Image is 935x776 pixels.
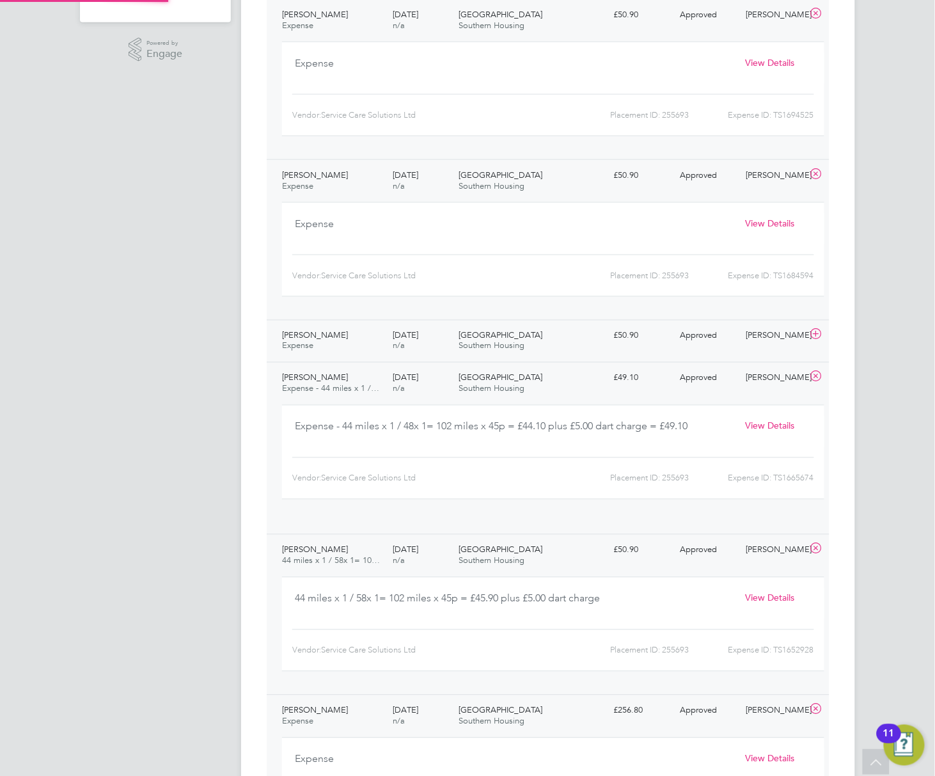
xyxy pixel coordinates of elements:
span: View Details [746,753,795,764]
span: Southern Housing [459,555,524,566]
div: Expense - 44 miles x 1 / 48x 1= 102 miles x 45p = £44.10 plus £5.00 dart charge = £49.10 [295,416,729,447]
span: Service Care Solutions Ltd [321,271,416,280]
span: Southern Housing [459,180,524,191]
span: Southern Housing [459,20,524,31]
span: Service Care Solutions Ltd [321,473,416,483]
span: [DATE] [393,372,418,383]
span: Approved [680,544,717,555]
span: [GEOGRAPHIC_DATA] [459,544,542,555]
div: Placement ID: 255693 [522,105,689,125]
span: [PERSON_NAME] [282,9,348,20]
span: Expense [282,340,313,351]
div: 11 [883,734,895,750]
span: Approved [680,9,717,20]
span: Expense [282,20,313,31]
div: [PERSON_NAME] [741,165,808,186]
div: Vendor: [292,468,522,489]
div: [PERSON_NAME] [741,326,808,347]
div: Expense ID: TS1684594 [689,265,814,286]
div: Expense ID: TS1665674 [689,468,814,489]
span: [DATE] [393,705,418,716]
span: Powered by [146,38,182,49]
div: £49.10 [608,368,675,389]
span: 44 miles x 1 / 58x 1= 10… [282,555,380,566]
span: n/a [393,383,405,394]
div: [PERSON_NAME] [741,4,808,26]
span: [GEOGRAPHIC_DATA] [459,372,542,383]
span: Expense [282,716,313,727]
span: [GEOGRAPHIC_DATA] [459,9,542,20]
span: [PERSON_NAME] [282,372,348,383]
div: £50.90 [608,326,675,347]
span: Southern Housing [459,340,524,351]
span: [GEOGRAPHIC_DATA] [459,330,542,341]
span: Service Care Solutions Ltd [321,645,416,655]
span: View Details [746,57,795,68]
span: Engage [146,49,182,59]
span: View Details [746,420,795,432]
span: Expense [282,180,313,191]
span: Approved [680,705,717,716]
div: [PERSON_NAME] [741,540,808,561]
div: Vendor: [292,105,522,125]
div: Expense [295,52,729,84]
div: Expense ID: TS1694525 [689,105,814,125]
a: Powered byEngage [129,38,183,62]
span: Southern Housing [459,383,524,394]
span: View Details [746,592,795,604]
div: [PERSON_NAME] [741,701,808,722]
span: View Details [746,218,795,229]
span: Approved [680,170,717,180]
span: Southern Housing [459,716,524,727]
span: [DATE] [393,170,418,180]
div: Placement ID: 255693 [522,640,689,661]
span: [DATE] [393,330,418,341]
div: Vendor: [292,265,522,286]
span: n/a [393,20,405,31]
span: [GEOGRAPHIC_DATA] [459,705,542,716]
div: Expense [295,213,729,244]
span: Service Care Solutions Ltd [321,110,416,120]
div: Placement ID: 255693 [522,265,689,286]
button: Open Resource Center, 11 new notifications [884,725,925,766]
span: [DATE] [393,544,418,555]
span: [PERSON_NAME] [282,170,348,180]
span: [PERSON_NAME] [282,330,348,341]
div: £256.80 [608,701,675,722]
span: [GEOGRAPHIC_DATA] [459,170,542,180]
span: Approved [680,330,717,341]
span: n/a [393,555,405,566]
span: Approved [680,372,717,383]
span: Expense - 44 miles x 1 /… [282,383,379,394]
span: [DATE] [393,9,418,20]
div: £50.90 [608,4,675,26]
div: 44 miles x 1 / 58x 1= 102 miles x 45p = £45.90 plus £5.00 dart charge [295,588,729,619]
span: n/a [393,340,405,351]
span: n/a [393,716,405,727]
div: £50.90 [608,165,675,186]
span: [PERSON_NAME] [282,544,348,555]
span: n/a [393,180,405,191]
div: [PERSON_NAME] [741,368,808,389]
div: £50.90 [608,540,675,561]
div: Vendor: [292,640,522,661]
div: Expense ID: TS1652928 [689,640,814,661]
div: Placement ID: 255693 [522,468,689,489]
span: [PERSON_NAME] [282,705,348,716]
